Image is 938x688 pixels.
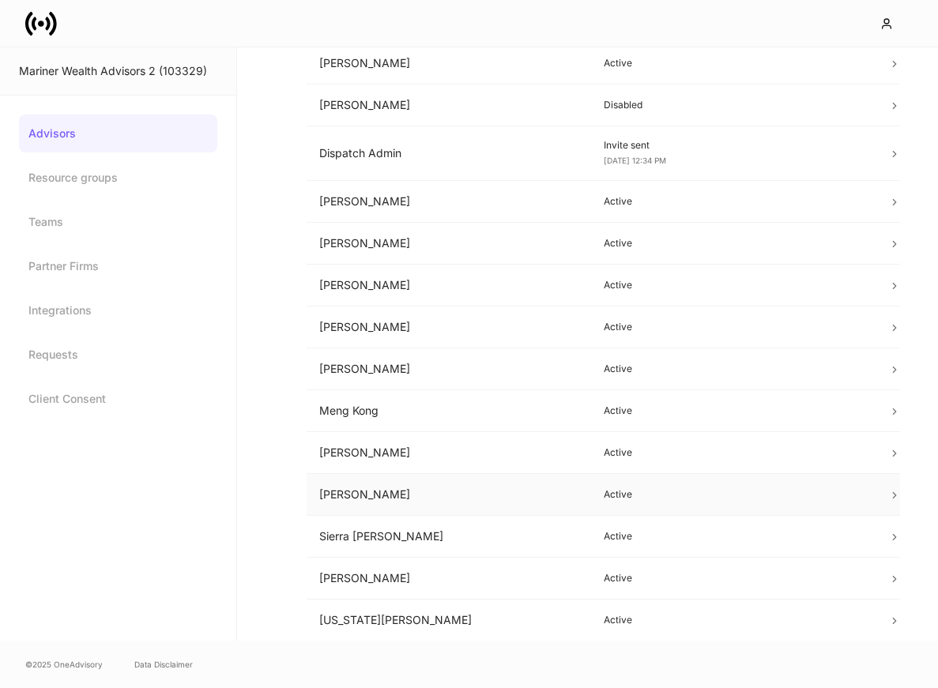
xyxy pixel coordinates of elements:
td: [PERSON_NAME] [307,306,591,348]
td: [PERSON_NAME] [307,181,591,223]
span: © 2025 OneAdvisory [25,658,103,671]
a: Data Disclaimer [134,658,193,671]
a: Teams [19,203,217,241]
td: Sierra [PERSON_NAME] [307,516,591,558]
p: Active [604,488,863,501]
p: Active [604,363,863,375]
td: [PERSON_NAME] [307,85,591,126]
a: Partner Firms [19,247,217,285]
p: Active [604,572,863,585]
td: [PERSON_NAME] [307,223,591,265]
td: Meng Kong [307,390,591,432]
p: Disabled [604,99,863,111]
td: [PERSON_NAME] [307,348,591,390]
td: [US_STATE][PERSON_NAME] [307,600,591,641]
p: Active [604,404,863,417]
td: [PERSON_NAME] [307,43,591,85]
p: Invite sent [604,139,863,152]
a: Requests [19,336,217,374]
a: Client Consent [19,380,217,418]
td: Dispatch Admin [307,126,591,181]
td: [PERSON_NAME] [307,432,591,474]
p: Active [604,614,863,626]
td: [PERSON_NAME] [307,265,591,306]
td: [PERSON_NAME] [307,558,591,600]
p: Active [604,446,863,459]
p: Active [604,279,863,291]
div: Mariner Wealth Advisors 2 (103329) [19,63,217,79]
a: Resource groups [19,159,217,197]
a: Advisors [19,115,217,152]
span: [DATE] 12:34 PM [604,156,666,165]
p: Active [604,57,863,70]
td: [PERSON_NAME] [307,474,591,516]
p: Active [604,195,863,208]
p: Active [604,321,863,333]
p: Active [604,530,863,543]
a: Integrations [19,291,217,329]
p: Active [604,237,863,250]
